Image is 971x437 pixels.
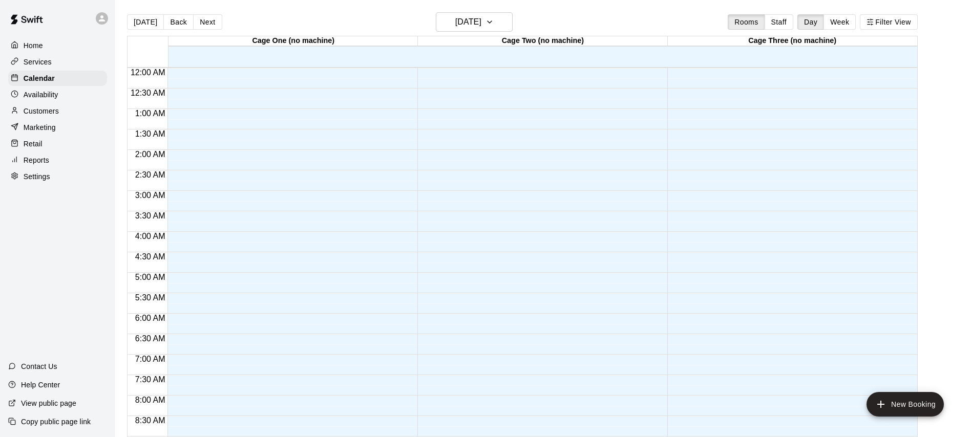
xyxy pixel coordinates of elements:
a: Availability [8,87,107,102]
span: 8:00 AM [133,396,168,404]
button: Staff [765,14,794,30]
span: 6:00 AM [133,314,168,322]
button: [DATE] [436,12,513,32]
p: Reports [24,155,49,165]
a: Calendar [8,71,107,86]
p: Contact Us [21,361,57,372]
button: Filter View [860,14,917,30]
div: Cage Three (no machine) [668,36,917,46]
span: 2:00 AM [133,150,168,159]
a: Reports [8,152,107,168]
div: Cage Two (no machine) [418,36,667,46]
p: Services [24,57,52,67]
p: View public page [21,398,76,408]
span: 2:30 AM [133,170,168,179]
span: 4:00 AM [133,232,168,241]
p: Retail [24,139,43,149]
p: Copy public page link [21,417,91,427]
button: add [867,392,944,417]
h6: [DATE] [455,15,481,29]
span: 5:00 AM [133,273,168,281]
span: 7:30 AM [133,375,168,384]
span: 8:30 AM [133,416,168,425]
span: 5:30 AM [133,293,168,302]
div: Cage One (no machine) [168,36,418,46]
button: [DATE] [127,14,164,30]
span: 4:30 AM [133,252,168,261]
button: Day [797,14,824,30]
span: 3:00 AM [133,191,168,200]
p: Availability [24,90,58,100]
span: 7:00 AM [133,355,168,363]
a: Home [8,38,107,53]
button: Back [163,14,194,30]
p: Customers [24,106,59,116]
a: Services [8,54,107,70]
button: Next [193,14,222,30]
p: Help Center [21,380,60,390]
span: 12:30 AM [128,89,168,97]
a: Settings [8,169,107,184]
a: Customers [8,103,107,119]
span: 1:00 AM [133,109,168,118]
span: 12:00 AM [128,68,168,77]
span: 3:30 AM [133,211,168,220]
p: Settings [24,171,50,182]
p: Calendar [24,73,55,83]
p: Home [24,40,43,51]
a: Marketing [8,120,107,135]
a: Retail [8,136,107,151]
button: Rooms [728,14,765,30]
span: 1:30 AM [133,129,168,138]
p: Marketing [24,122,56,133]
span: 6:30 AM [133,334,168,343]
button: Week [824,14,856,30]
